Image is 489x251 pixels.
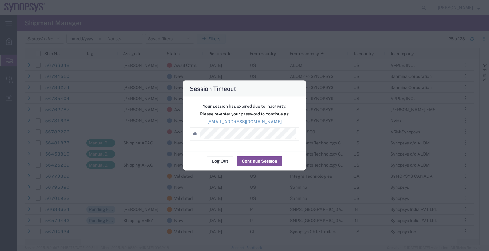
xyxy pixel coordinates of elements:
p: Your session has expired due to inactivity. [190,103,299,109]
p: [EMAIL_ADDRESS][DOMAIN_NAME] [190,118,299,125]
button: Continue Session [237,156,282,166]
button: Log Out [207,156,233,166]
h4: Session Timeout [190,84,236,93]
p: Please re-enter your password to continue as: [190,111,299,117]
